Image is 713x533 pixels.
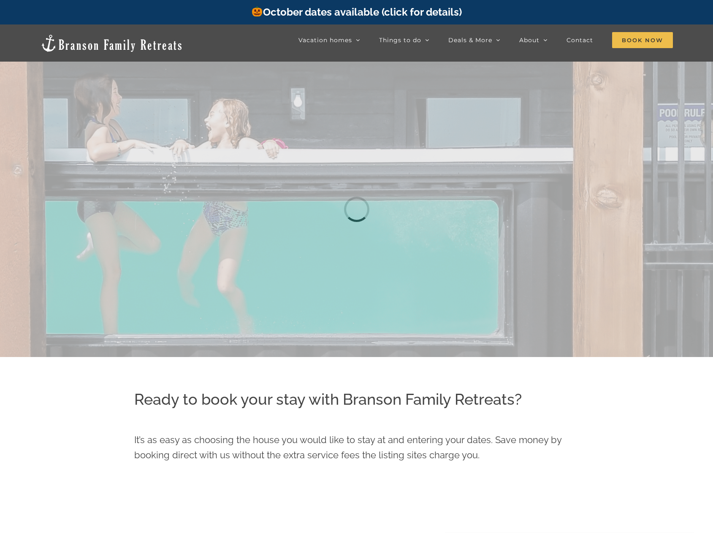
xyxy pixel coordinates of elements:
a: Vacation homes [298,32,360,49]
a: Things to do [379,32,429,49]
a: Book Now [612,32,673,49]
a: Deals & More [448,32,500,49]
span: Vacation homes [298,37,352,43]
span: Contact [567,37,593,43]
span: Things to do [379,37,421,43]
span: About [519,37,539,43]
span: Book Now [612,32,673,48]
a: October dates available (click for details) [251,6,461,18]
img: 🎃 [252,6,262,16]
p: It’s as easy as choosing the house you would like to stay at and entering your dates. Save money ... [134,433,579,462]
h2: Ready to book your stay with Branson Family Retreats? [134,389,579,410]
nav: Main Menu [298,32,673,49]
a: About [519,32,548,49]
a: Contact [567,32,593,49]
span: Deals & More [448,37,492,43]
img: Branson Family Retreats Logo [40,34,183,53]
